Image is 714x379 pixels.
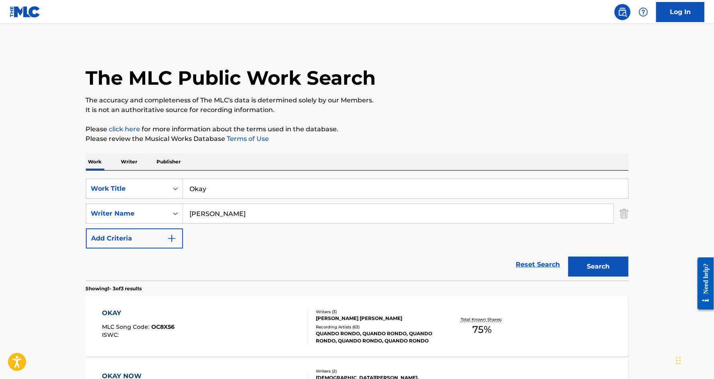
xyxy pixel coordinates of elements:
span: OC8X56 [151,323,175,330]
span: 75 % [472,322,492,337]
p: The accuracy and completeness of The MLC's data is determined solely by our Members. [86,96,629,105]
iframe: Chat Widget [674,340,714,379]
div: Help [635,4,651,20]
img: MLC Logo [10,6,41,18]
a: Log In [656,2,704,22]
p: Work [86,153,104,170]
div: QUANDO RONDO, QUANDO RONDO, QUANDO RONDO, QUANDO RONDO, QUANDO RONDO [316,330,437,344]
div: [PERSON_NAME] [PERSON_NAME] [316,315,437,322]
div: OKAY [102,308,175,318]
div: Drag [676,348,681,373]
iframe: Resource Center [692,251,714,316]
p: Showing 1 - 3 of 3 results [86,285,142,292]
p: Total Known Shares: [461,316,504,322]
p: It is not an authoritative source for recording information. [86,105,629,115]
img: Delete Criterion [620,204,629,224]
img: 9d2ae6d4665cec9f34b9.svg [167,234,177,243]
a: click here [109,125,140,133]
form: Search Form [86,179,629,281]
a: Terms of Use [226,135,269,143]
a: OKAYMLC Song Code:OC8X56ISWC:Writers (3)[PERSON_NAME] [PERSON_NAME]Recording Artists (63)QUANDO R... [86,296,629,357]
p: Writer [119,153,140,170]
a: Public Search [614,4,631,20]
a: Reset Search [512,256,564,273]
p: Publisher [155,153,183,170]
span: MLC Song Code : [102,323,151,330]
div: Writers ( 3 ) [316,309,437,315]
p: Please for more information about the terms used in the database. [86,124,629,134]
span: ISWC : [102,331,121,338]
img: search [618,7,627,17]
div: Writer Name [91,209,163,218]
button: Search [568,257,629,277]
div: Writers ( 2 ) [316,368,437,374]
h1: The MLC Public Work Search [86,66,376,90]
img: help [639,7,648,17]
p: Please review the Musical Works Database [86,134,629,144]
div: Work Title [91,184,163,194]
button: Add Criteria [86,228,183,249]
div: Recording Artists ( 63 ) [316,324,437,330]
